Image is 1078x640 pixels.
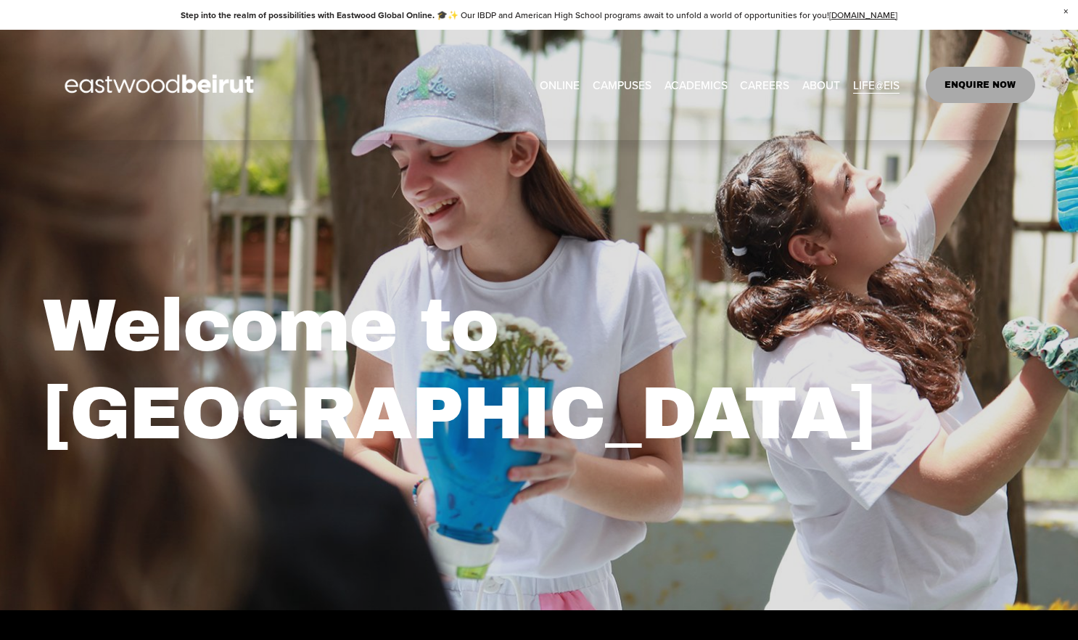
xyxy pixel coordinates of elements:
a: ENQUIRE NOW [926,67,1035,103]
span: LIFE@EIS [853,75,900,95]
span: ABOUT [802,75,840,95]
span: CAMPUSES [593,75,651,95]
a: folder dropdown [665,73,728,96]
span: ACADEMICS [665,75,728,95]
a: CAREERS [740,73,789,96]
a: folder dropdown [802,73,840,96]
h1: Welcome to [GEOGRAPHIC_DATA] [43,282,951,459]
a: [DOMAIN_NAME] [829,9,897,21]
a: folder dropdown [853,73,900,96]
a: folder dropdown [593,73,651,96]
a: ONLINE [540,73,580,96]
img: EastwoodIS Global Site [43,48,279,122]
